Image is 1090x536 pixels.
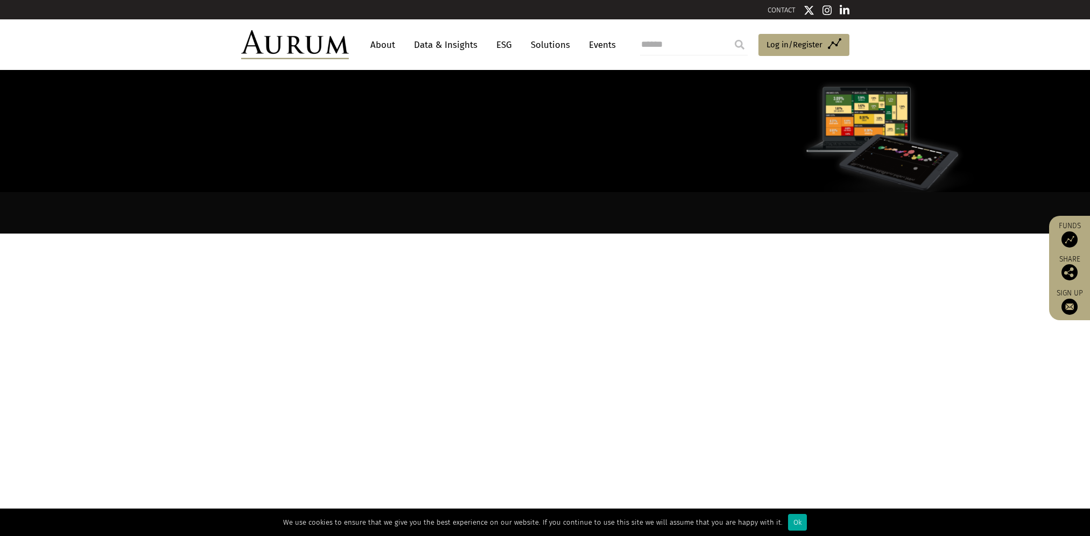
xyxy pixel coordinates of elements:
img: Instagram icon [822,5,832,16]
div: Share [1054,256,1085,280]
a: Data & Insights [409,35,483,55]
img: Twitter icon [804,5,814,16]
img: Access Funds [1061,231,1078,248]
div: Ok [788,514,807,531]
a: CONTACT [768,6,796,14]
a: Solutions [525,35,575,55]
input: Submit [729,34,750,55]
a: Sign up [1054,288,1085,315]
a: ESG [491,35,517,55]
a: About [365,35,400,55]
span: Log in/Register [766,38,822,51]
img: Share this post [1061,264,1078,280]
a: Events [583,35,616,55]
img: Aurum [241,30,349,59]
img: Linkedin icon [840,5,849,16]
img: Sign up to our newsletter [1061,299,1078,315]
a: Funds [1054,221,1085,248]
a: Log in/Register [758,34,849,57]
